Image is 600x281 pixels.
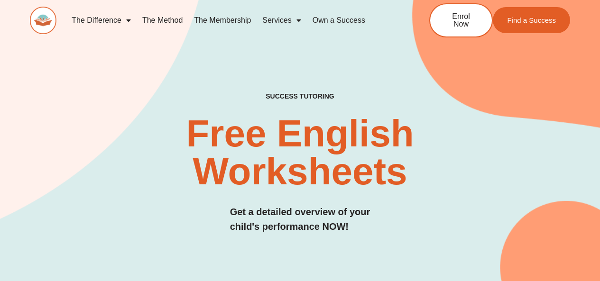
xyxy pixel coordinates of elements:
[66,9,137,31] a: The Difference
[122,115,478,190] h2: Free English Worksheets​
[188,9,257,31] a: The Membership
[137,9,188,31] a: The Method
[257,9,306,31] a: Services
[220,92,380,100] h4: SUCCESS TUTORING​
[307,9,371,31] a: Own a Success
[429,3,493,37] a: Enrol Now
[493,7,570,33] a: Find a Success
[507,17,556,24] span: Find a Success
[230,205,370,234] h3: Get a detailed overview of your child's performance NOW!
[66,9,398,31] nav: Menu
[444,13,478,28] span: Enrol Now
